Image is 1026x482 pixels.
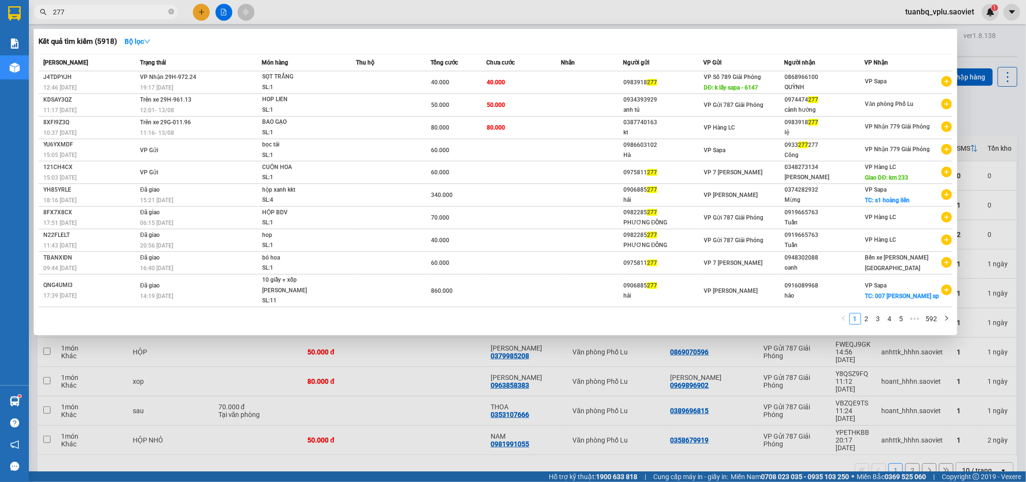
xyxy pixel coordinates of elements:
span: plus-circle [941,99,952,109]
span: 20:56 [DATE] [140,242,173,249]
span: Người nhận [784,59,815,66]
li: 2 [861,313,873,325]
span: plus-circle [941,212,952,222]
span: VP Gửi 787 Giải Phóng [704,214,763,221]
div: 0919665763 [785,208,864,218]
span: 80.000 [431,124,449,131]
div: PHƯƠNG ĐÔNG [623,240,703,250]
div: N22FLELT [43,230,137,240]
span: 277 [647,260,657,266]
span: 277 [647,186,657,193]
div: TBANXIDN [43,253,137,263]
span: 60.000 [431,147,449,154]
div: bó hoa [262,253,334,263]
li: 1 [849,313,861,325]
a: 5 [896,313,907,324]
div: 0348273134 [785,162,864,172]
div: 0975811 [623,258,703,268]
span: VP Nhận 779 Giải Phóng [865,123,930,130]
div: Công [785,150,864,160]
span: 16:40 [DATE] [140,265,173,272]
span: VP Gửi 787 Giải Phóng [704,102,763,108]
span: ••• [907,313,923,325]
span: 50.000 [487,102,505,108]
span: plus-circle [941,121,952,132]
div: 0906885 [623,281,703,291]
span: Đã giao [140,186,160,193]
div: hải [623,195,703,205]
img: warehouse-icon [10,63,20,73]
span: 860.000 [431,287,453,294]
span: 12:01 - 13/08 [140,107,174,114]
span: VP [PERSON_NAME] [704,192,758,198]
span: VP 7 [PERSON_NAME] [704,169,762,176]
span: question-circle [10,418,19,428]
span: VP Sapa [704,147,725,154]
div: SL: 4 [262,195,334,206]
span: 277 [798,142,808,148]
div: J4TDPYJH [43,72,137,82]
span: 80.000 [487,124,505,131]
span: Món hàng [262,59,288,66]
div: 0868966100 [785,72,864,82]
input: Tìm tên, số ĐT hoặc mã đơn [53,7,166,17]
span: 40.000 [431,79,449,86]
div: 0916089968 [785,281,864,291]
span: 06:15 [DATE] [140,220,173,226]
div: SL: 1 [262,218,334,228]
div: YH85YRLE [43,185,137,195]
h3: Kết quả tìm kiếm ( 5918 ) [38,37,117,47]
div: SL: 1 [262,240,334,251]
span: 277 [808,96,818,103]
span: Bến xe [PERSON_NAME] [GEOGRAPHIC_DATA] [865,254,929,272]
div: kt [623,128,703,138]
span: 277 [647,169,657,176]
span: left [841,315,847,321]
span: close-circle [168,9,174,14]
span: Nhãn [561,59,575,66]
div: 8FX7X8CX [43,208,137,218]
span: VP Hàng LC [865,214,897,221]
div: 0986603102 [623,140,703,150]
div: anh tú [623,105,703,115]
span: notification [10,440,19,449]
div: 0975811 [623,168,703,178]
span: VP Hàng LC [865,236,897,243]
div: 0919665763 [785,230,864,240]
span: VP Sapa [865,78,887,85]
span: 277 [647,232,657,238]
span: Trên xe 29G-011.96 [140,119,191,126]
span: VP Gửi [140,169,158,176]
span: Chưa cước [486,59,515,66]
span: 17:39 [DATE] [43,292,76,299]
sup: 1 [18,395,21,398]
span: 14:19 [DATE] [140,293,173,300]
div: 0948302088 [785,253,864,263]
div: QUỲNH [785,82,864,92]
div: PHƯƠNG ĐÔNG [623,218,703,228]
span: VP Hàng LC [865,164,897,170]
span: Đã giao [140,282,160,289]
span: 277 [647,79,657,86]
span: VP Gửi [140,147,158,154]
span: 18:16 [DATE] [43,197,76,204]
span: VP [PERSON_NAME] [704,287,758,294]
a: 3 [873,313,884,324]
div: Hà [623,150,703,160]
button: Bộ lọcdown [117,34,158,49]
img: solution-icon [10,39,20,49]
span: VP 7 [PERSON_NAME] [704,260,762,266]
span: Đã giao [140,254,160,261]
span: close-circle [168,8,174,17]
div: 0387740163 [623,117,703,128]
span: Đã giao [140,232,160,238]
img: warehouse-icon [10,396,20,406]
div: SL: 1 [262,105,334,116]
div: SL: 1 [262,172,334,183]
span: Tổng cước [431,59,458,66]
span: VP Gửi [703,59,722,66]
span: 60.000 [431,169,449,176]
li: Next Page [941,313,952,325]
span: plus-circle [941,234,952,245]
